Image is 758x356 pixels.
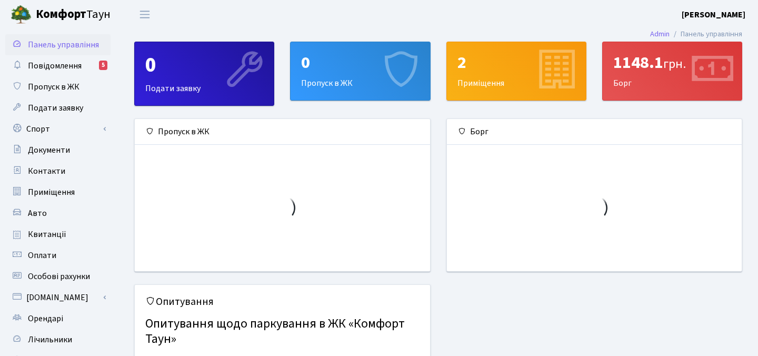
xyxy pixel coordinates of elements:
[28,144,70,156] span: Документи
[5,224,111,245] a: Квитанції
[5,182,111,203] a: Приміщення
[5,266,111,287] a: Особові рахунки
[145,312,420,351] h4: Опитування щодо паркування в ЖК «Комфорт Таун»
[603,42,742,100] div: Борг
[5,308,111,329] a: Орендарі
[5,76,111,97] a: Пропуск в ЖК
[135,119,430,145] div: Пропуск в ЖК
[5,329,111,350] a: Лічильники
[28,81,79,93] span: Пропуск в ЖК
[5,245,111,266] a: Оплати
[28,229,66,240] span: Квитанції
[670,28,742,40] li: Панель управління
[145,53,263,78] div: 0
[301,53,419,73] div: 0
[5,55,111,76] a: Повідомлення5
[5,203,111,224] a: Авто
[457,53,575,73] div: 2
[28,207,47,219] span: Авто
[28,186,75,198] span: Приміщення
[5,140,111,161] a: Документи
[36,6,86,23] b: Комфорт
[291,42,430,100] div: Пропуск в ЖК
[447,119,742,145] div: Борг
[28,271,90,282] span: Особові рахунки
[99,61,107,70] div: 5
[28,313,63,324] span: Орендарі
[682,8,745,21] a: [PERSON_NAME]
[11,4,32,25] img: logo.png
[613,53,731,73] div: 1148.1
[28,334,72,345] span: Лічильники
[682,9,745,21] b: [PERSON_NAME]
[28,165,65,177] span: Контакти
[446,42,586,101] a: 2Приміщення
[634,23,758,45] nav: breadcrumb
[290,42,430,101] a: 0Пропуск в ЖК
[36,6,111,24] span: Таун
[5,287,111,308] a: [DOMAIN_NAME]
[145,295,420,308] h5: Опитування
[28,102,83,114] span: Подати заявку
[135,42,274,105] div: Подати заявку
[5,97,111,118] a: Подати заявку
[5,118,111,140] a: Спорт
[650,28,670,39] a: Admin
[28,39,99,51] span: Панель управління
[28,250,56,261] span: Оплати
[447,42,586,100] div: Приміщення
[5,34,111,55] a: Панель управління
[5,161,111,182] a: Контакти
[663,55,686,73] span: грн.
[134,42,274,106] a: 0Подати заявку
[28,60,82,72] span: Повідомлення
[132,6,158,23] button: Переключити навігацію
